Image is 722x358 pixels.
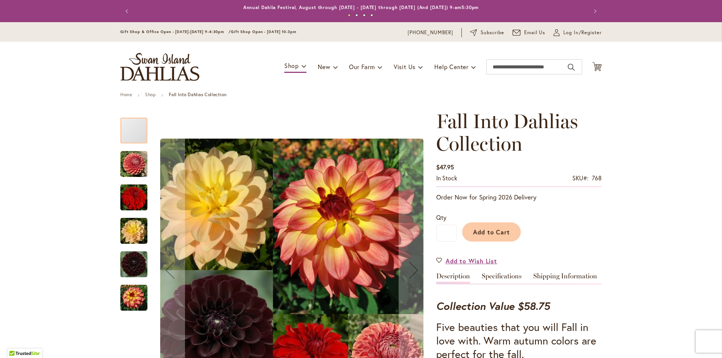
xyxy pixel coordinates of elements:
span: Gift Shop Open - [DATE] 10-3pm [231,29,296,34]
div: Availability [436,174,457,183]
div: Fall Into Dahlias Collection [120,210,155,244]
a: [PHONE_NUMBER] [408,29,453,36]
div: Fall Into Dahlias Collection [120,244,155,277]
img: Fall Into Dahlias Collection [120,151,147,178]
a: Log In/Register [554,29,602,36]
img: Fall Into Dahlias Collection [120,251,147,278]
div: Fall Into Dahlias Collection [120,110,155,144]
a: Shop [145,92,156,97]
img: Fall Into Dahlias Collection [120,284,147,311]
button: Next [587,4,602,19]
button: 3 of 4 [363,14,366,17]
span: Qty [436,213,446,221]
span: New [318,63,330,71]
a: Shipping Information [533,273,597,284]
button: Add to Cart [462,222,521,242]
div: Fall Into Dahlias Collection [120,277,147,311]
a: Add to Wish List [436,257,497,265]
span: Shop [284,62,299,69]
span: Subscribe [481,29,504,36]
strong: Fall Into Dahlias Collection [169,92,226,97]
span: Email Us [524,29,546,36]
img: Fall Into Dahlias Collection [120,184,147,211]
span: Log In/Register [563,29,602,36]
div: 768 [592,174,602,183]
a: Subscribe [470,29,504,36]
button: 1 of 4 [348,14,350,17]
div: Fall Into Dahlias Collection [120,144,155,177]
a: Description [436,273,470,284]
a: Home [120,92,132,97]
span: Add to Cart [473,228,510,236]
a: Email Us [513,29,546,36]
span: Help Center [434,63,469,71]
img: Fall Into Dahlias Collection [120,218,147,245]
span: $47.95 [436,163,454,171]
strong: SKU [572,174,589,182]
span: Visit Us [394,63,416,71]
span: Our Farm [349,63,375,71]
a: Annual Dahlia Festival, August through [DATE] - [DATE] through [DATE] (And [DATE]) 9-am5:30pm [243,5,479,10]
a: store logo [120,53,199,81]
strong: Collection Value $58.75 [436,299,550,313]
span: Add to Wish List [446,257,497,265]
button: 2 of 4 [355,14,358,17]
button: Previous [120,4,135,19]
span: Gift Shop & Office Open - [DATE]-[DATE] 9-4:30pm / [120,29,231,34]
span: Fall Into Dahlias Collection [436,109,578,156]
button: 4 of 4 [370,14,373,17]
div: Fall Into Dahlias Collection [120,177,155,210]
a: Specifications [482,273,522,284]
span: In stock [436,174,457,182]
p: Order Now for Spring 2026 Delivery [436,193,602,202]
